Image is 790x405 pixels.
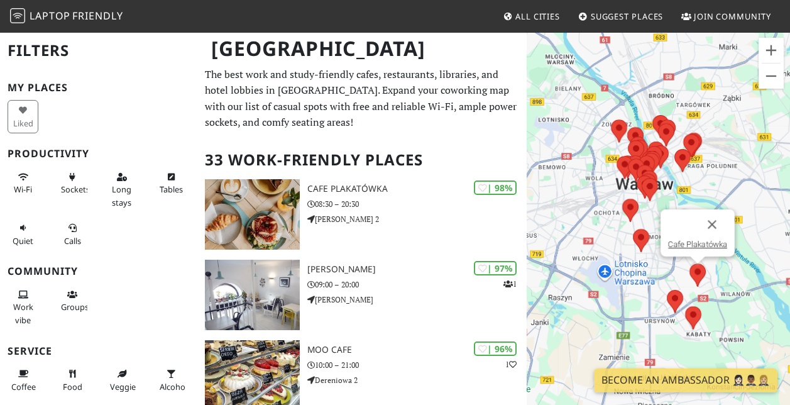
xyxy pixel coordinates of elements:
[474,341,517,356] div: | 96%
[156,363,187,397] button: Alcohol
[474,261,517,275] div: | 97%
[8,31,190,70] h2: Filters
[307,359,527,371] p: 10:00 – 21:00
[11,381,36,392] span: Coffee
[307,345,527,355] h3: MOO cafe
[112,184,131,208] span: Long stays
[8,148,190,160] h3: Productivity
[307,374,527,386] p: Dereniowa 2
[694,11,771,22] span: Join Community
[205,67,519,131] p: The best work and study-friendly cafes, restaurants, libraries, and hotel lobbies in [GEOGRAPHIC_...
[307,184,527,194] h3: Cafe Plakatówka
[57,218,88,251] button: Calls
[505,358,517,370] p: 1
[759,64,784,89] button: Zoom out
[307,213,527,225] p: [PERSON_NAME] 2
[307,279,527,291] p: 09:00 – 20:00
[156,167,187,200] button: Tables
[573,5,669,28] a: Suggest Places
[57,167,88,200] button: Sockets
[676,5,776,28] a: Join Community
[498,5,565,28] a: All Cities
[14,184,32,195] span: Stable Wi-Fi
[10,8,25,23] img: LaptopFriendly
[759,38,784,63] button: Zoom in
[30,9,70,23] span: Laptop
[668,240,727,249] a: Cafe Plakatówka
[197,179,527,250] a: Cafe Plakatówka | 98% Cafe Plakatówka 08:30 – 20:30 [PERSON_NAME] 2
[57,363,88,397] button: Food
[8,265,190,277] h3: Community
[61,301,89,313] span: Group tables
[8,218,38,251] button: Quiet
[8,345,190,357] h3: Service
[61,184,90,195] span: Power sockets
[106,363,137,397] button: Veggie
[8,363,38,397] button: Coffee
[201,31,524,66] h1: [GEOGRAPHIC_DATA]
[110,381,136,392] span: Veggie
[64,235,81,247] span: Video/audio calls
[515,11,560,22] span: All Cities
[503,278,517,290] p: 1
[474,180,517,195] div: | 98%
[205,179,300,250] img: Cafe Plakatówka
[8,167,38,200] button: Wi-Fi
[160,381,187,392] span: Alcohol
[307,264,527,275] h3: [PERSON_NAME]
[57,284,88,318] button: Groups
[591,11,664,22] span: Suggest Places
[72,9,123,23] span: Friendly
[63,381,82,392] span: Food
[697,209,727,240] button: Close
[197,260,527,330] a: Nancy Lee | 97% 1 [PERSON_NAME] 09:00 – 20:00 [PERSON_NAME]
[307,198,527,210] p: 08:30 – 20:30
[10,6,123,28] a: LaptopFriendly LaptopFriendly
[13,301,33,325] span: People working
[594,369,777,392] a: Become an Ambassador 🤵🏻‍♀️🤵🏾‍♂️🤵🏼‍♀️
[205,260,300,330] img: Nancy Lee
[307,294,527,306] p: [PERSON_NAME]
[8,284,38,330] button: Work vibe
[8,82,190,94] h3: My Places
[205,141,519,179] h2: 33 Work-Friendly Places
[13,235,33,247] span: Quiet
[106,167,137,213] button: Long stays
[160,184,183,195] span: Work-friendly tables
